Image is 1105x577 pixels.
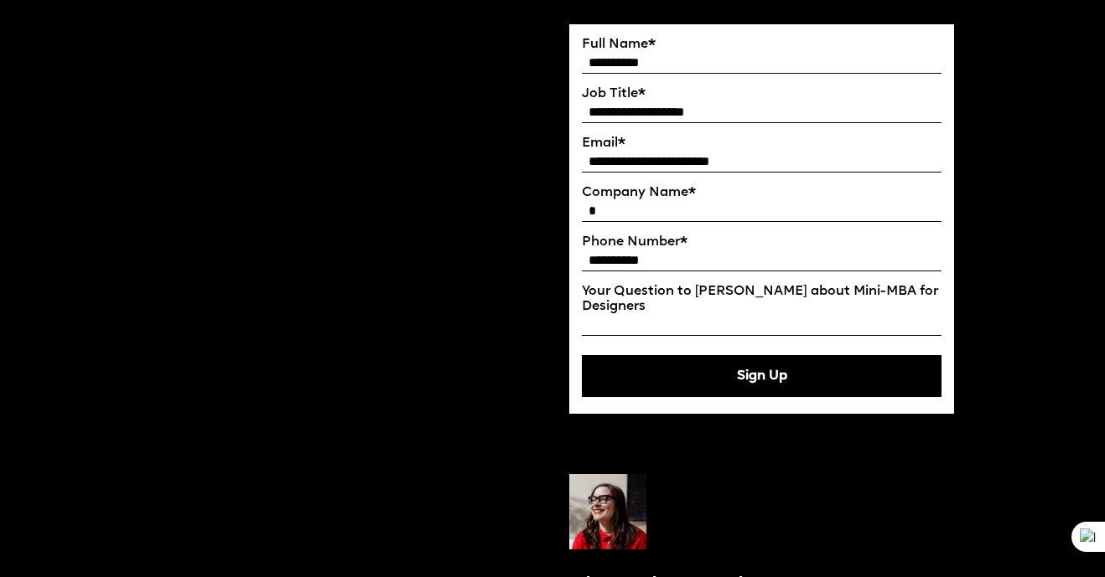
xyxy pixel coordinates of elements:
[582,234,942,250] label: Phone Number
[582,136,942,152] label: Email
[582,37,942,53] label: Full Name
[582,185,942,201] label: Company Name
[582,86,942,102] label: Job Title
[582,284,942,316] label: Your Question to [PERSON_NAME] about Mini-MBA for Designers
[582,355,942,397] button: Sign Up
